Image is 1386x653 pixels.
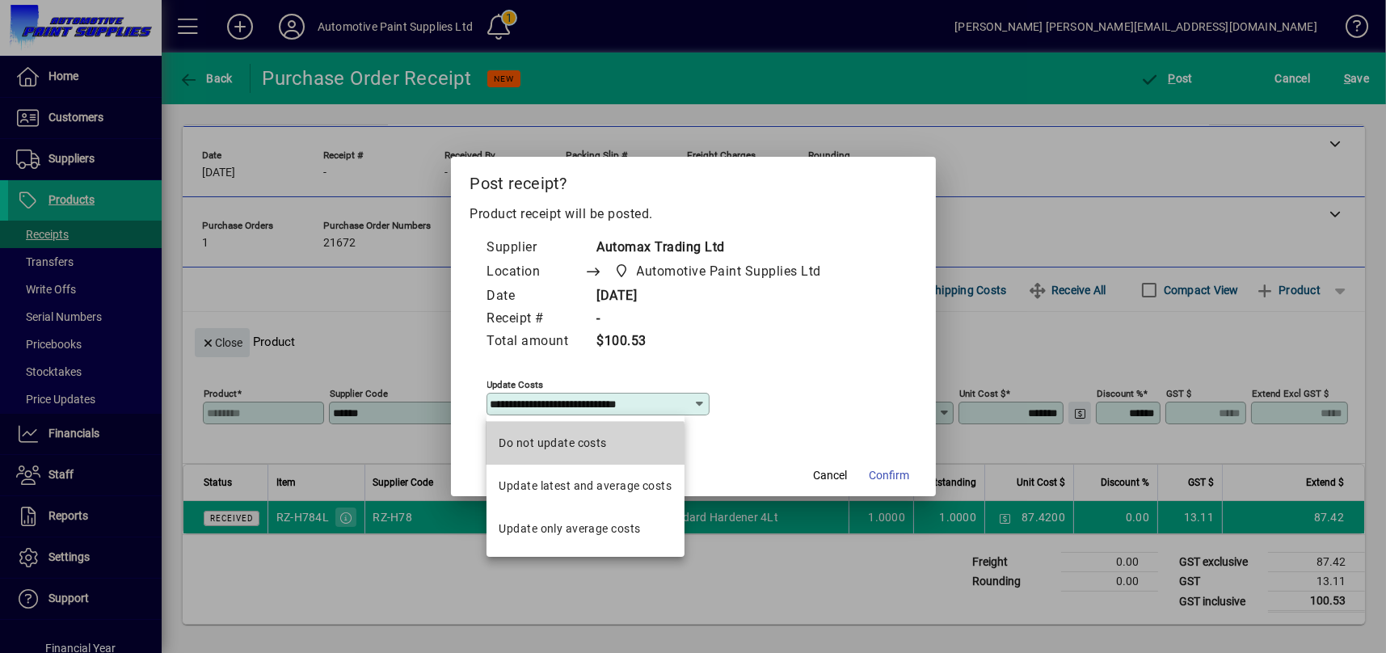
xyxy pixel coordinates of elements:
[805,461,857,490] button: Cancel
[487,259,585,285] td: Location
[499,435,607,452] div: Do not update costs
[451,157,936,204] h2: Post receipt?
[499,520,641,537] div: Update only average costs
[499,478,672,495] div: Update latest and average costs
[487,237,585,259] td: Supplier
[487,331,585,353] td: Total amount
[487,308,585,331] td: Receipt #
[585,308,853,331] td: -
[487,508,685,550] mat-option: Update only average costs
[863,461,916,490] button: Confirm
[487,465,685,508] mat-option: Update latest and average costs
[470,204,916,224] p: Product receipt will be posted.
[637,262,822,281] span: Automotive Paint Supplies Ltd
[814,467,848,484] span: Cancel
[487,285,585,308] td: Date
[610,260,828,283] span: Automotive Paint Supplies Ltd
[585,331,853,353] td: $100.53
[487,379,544,390] mat-label: Update costs
[870,467,910,484] span: Confirm
[585,285,853,308] td: [DATE]
[487,422,685,465] mat-option: Do not update costs
[585,237,853,259] td: Automax Trading Ltd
